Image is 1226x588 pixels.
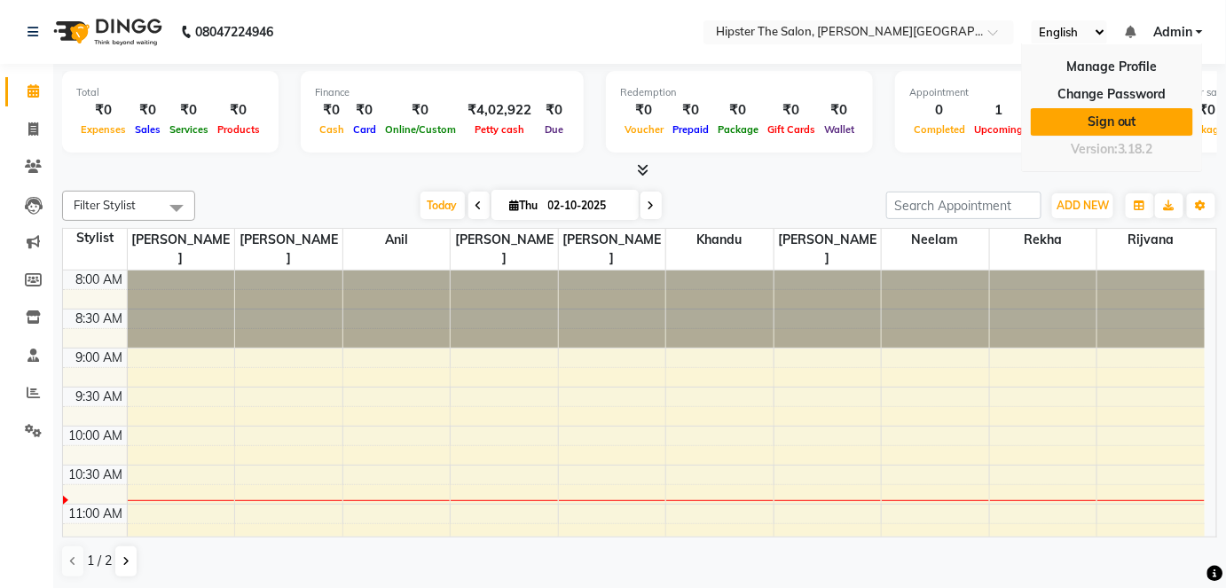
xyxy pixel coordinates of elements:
[882,229,989,251] span: neelam
[666,229,774,251] span: Khandu
[451,229,558,270] span: [PERSON_NAME]
[130,100,165,121] div: ₹0
[349,100,381,121] div: ₹0
[74,198,136,212] span: Filter Stylist
[620,100,668,121] div: ₹0
[315,100,349,121] div: ₹0
[620,85,859,100] div: Redemption
[763,123,820,136] span: Gift Cards
[66,466,127,484] div: 10:30 AM
[73,349,127,367] div: 9:00 AM
[66,505,127,523] div: 11:00 AM
[343,229,451,251] span: anil
[130,123,165,136] span: Sales
[1097,229,1205,251] span: rijvana
[713,100,763,121] div: ₹0
[543,192,632,219] input: 2025-10-02
[774,229,882,270] span: [PERSON_NAME]
[970,123,1027,136] span: Upcoming
[213,123,264,136] span: Products
[538,100,570,121] div: ₹0
[668,100,713,121] div: ₹0
[349,123,381,136] span: Card
[909,85,1129,100] div: Appointment
[820,123,859,136] span: Wallet
[506,199,543,212] span: Thu
[45,7,167,57] img: logo
[76,100,130,121] div: ₹0
[195,7,273,57] b: 08047224946
[1057,199,1109,212] span: ADD NEW
[559,229,666,270] span: [PERSON_NAME]
[886,192,1041,219] input: Search Appointment
[235,229,342,270] span: [PERSON_NAME]
[76,85,264,100] div: Total
[66,427,127,445] div: 10:00 AM
[470,123,529,136] span: Petty cash
[420,192,465,219] span: Today
[128,229,235,270] span: [PERSON_NAME]
[165,123,213,136] span: Services
[668,123,713,136] span: Prepaid
[540,123,568,136] span: Due
[76,123,130,136] span: Expenses
[820,100,859,121] div: ₹0
[713,123,763,136] span: Package
[73,270,127,289] div: 8:00 AM
[165,100,213,121] div: ₹0
[909,123,970,136] span: Completed
[213,100,264,121] div: ₹0
[315,123,349,136] span: Cash
[73,310,127,328] div: 8:30 AM
[1031,108,1193,136] a: Sign out
[909,100,970,121] div: 0
[1031,137,1193,162] div: Version:3.18.2
[460,100,538,121] div: ₹4,02,922
[87,552,112,570] span: 1 / 2
[73,388,127,406] div: 9:30 AM
[990,229,1097,251] span: rekha
[381,100,460,121] div: ₹0
[1052,193,1113,218] button: ADD NEW
[63,229,127,247] div: Stylist
[1031,81,1193,108] a: Change Password
[1153,23,1192,42] span: Admin
[315,85,570,100] div: Finance
[763,100,820,121] div: ₹0
[1031,53,1193,81] a: Manage Profile
[620,123,668,136] span: Voucher
[970,100,1027,121] div: 1
[381,123,460,136] span: Online/Custom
